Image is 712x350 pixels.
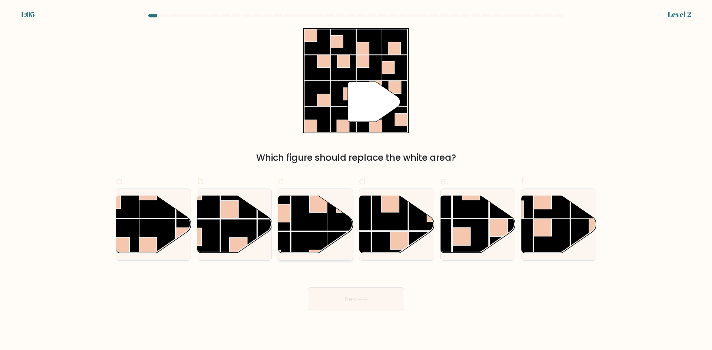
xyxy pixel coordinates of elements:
span: b. [197,174,206,188]
span: c. [278,174,286,188]
g: " [348,82,400,122]
span: a. [116,174,125,188]
button: Next [308,287,404,311]
span: f. [521,174,526,188]
span: e. [440,174,448,188]
span: d. [359,174,368,188]
div: 1:05 [21,9,35,20]
div: Level 2 [667,9,691,20]
div: Which figure should replace the white area? [120,151,592,164]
